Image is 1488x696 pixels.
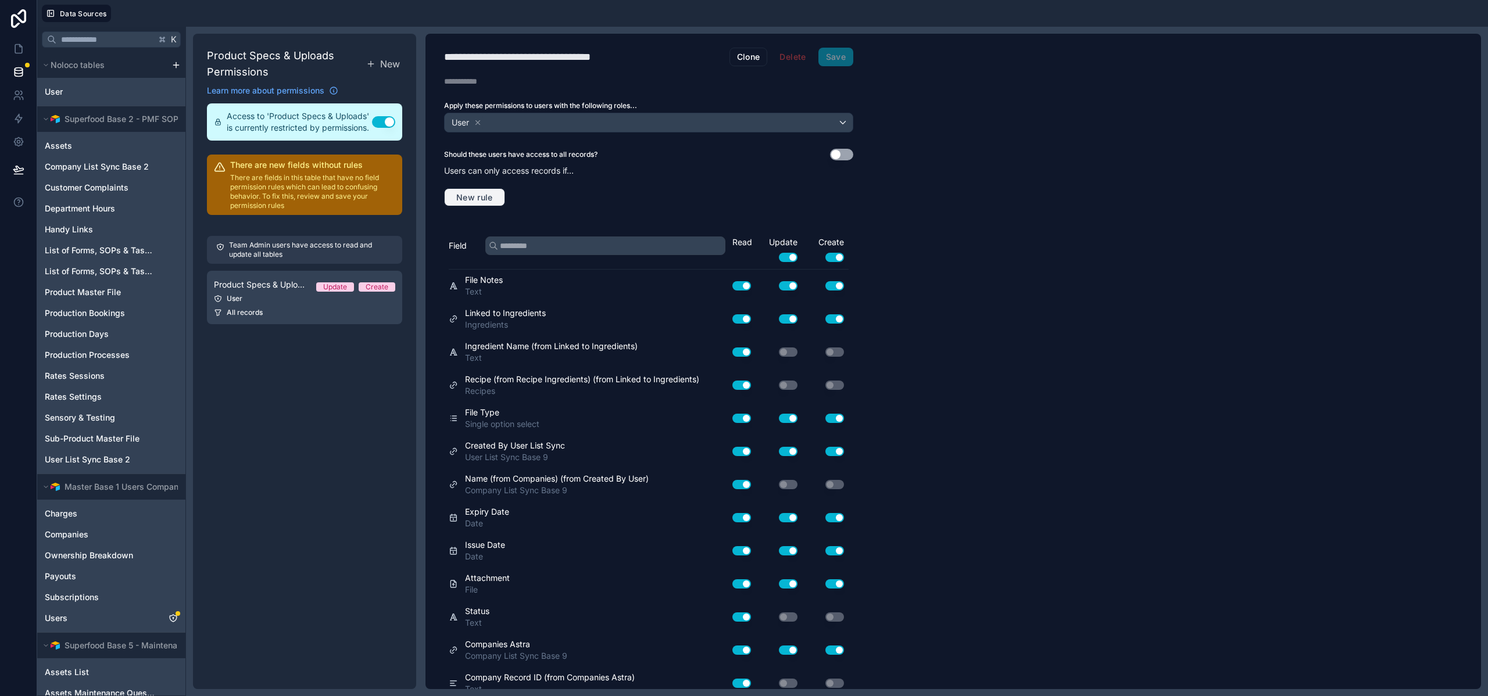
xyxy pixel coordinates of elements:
[170,35,178,44] span: K
[465,440,565,451] span: Created By User List Sync
[45,203,115,214] span: Department Hours
[732,236,756,248] div: Read
[45,86,63,98] span: User
[40,567,183,586] div: Payouts
[230,159,395,171] h2: There are new fields without rules
[45,349,130,361] span: Production Processes
[40,450,183,469] div: User List Sync Base 2
[444,113,853,132] button: User
[45,286,121,298] span: Product Master File
[45,433,139,444] span: Sub-Product Master File
[465,407,539,418] span: File Type
[45,550,133,561] span: Ownership Breakdown
[452,117,469,128] span: User
[40,283,183,302] div: Product Master File
[465,539,505,551] span: Issue Date
[465,286,503,297] span: Text
[465,473,649,485] span: Name (from Companies) (from Created By User)
[465,617,489,629] span: Text
[465,551,505,562] span: Date
[45,370,105,382] span: Rates Sessions
[45,529,88,540] span: Companies
[45,307,125,319] span: Production Bookings
[40,546,183,565] div: Ownership Breakdown
[366,282,388,292] div: Create
[802,236,849,262] div: Create
[40,479,183,495] button: Airtable LogoMaster Base 1 Users Companies Synced Data
[40,111,183,127] button: Airtable LogoSuperfood Base 2 - PMF SOPS Production
[465,451,565,463] span: User List Sync Base 9
[465,485,649,496] span: Company List Sync Base 9
[207,85,338,96] a: Learn more about permissions
[45,612,67,624] span: Users
[229,241,393,259] p: Team Admin users have access to read and update all tables
[40,157,183,176] div: Company List Sync Base 2
[40,241,183,260] div: List of Forms, SOPs & Tasks [Master]
[45,245,155,256] span: List of Forms, SOPs & Tasks [Master]
[465,352,638,364] span: Text
[51,114,60,124] img: Airtable Logo
[45,161,149,173] span: Company List Sync Base 2
[444,150,598,159] label: Should these users have access to all records?
[40,388,183,406] div: Rates Settings
[40,525,183,544] div: Companies
[323,282,347,292] div: Update
[40,663,183,681] div: Assets List
[40,408,183,427] div: Sensory & Testing
[364,55,402,73] button: New
[40,178,183,197] div: Customer Complaints
[230,173,395,210] p: There are fields in this table that have no field permission rules which can lead to confusing be...
[40,588,183,607] div: Subscriptions
[40,325,183,343] div: Production Days
[40,367,183,385] div: Rates Sessions
[207,271,402,324] a: Product Specs & Uploads Permission 1UpdateCreateUserAll records
[465,650,567,662] span: Company List Sync Base 9
[465,385,699,397] span: Recipes
[465,572,510,584] span: Attachment
[465,340,638,352] span: Ingredient Name (from Linked to Ingredients)
[40,429,183,448] div: Sub-Product Master File
[40,304,183,322] div: Production Bookings
[465,374,699,385] span: Recipe (from Recipe Ingredients) (from Linked to Ingredients)
[65,640,221,651] span: Superfood Base 5 - Maintenance Assets
[214,294,395,303] div: User
[729,48,768,66] button: Clone
[207,85,324,96] span: Learn more about permissions
[45,508,77,519] span: Charges
[45,182,128,193] span: Customer Complaints
[45,412,115,424] span: Sensory & Testing
[40,504,183,523] div: Charges
[465,274,503,286] span: File Notes
[444,188,505,207] button: New rule
[45,140,72,152] span: Assets
[452,192,498,203] span: New rule
[465,683,635,695] span: Text
[40,262,183,281] div: List of Forms, SOPs & Tasks [Versions]
[214,279,307,290] span: Product Specs & Uploads Permission 1
[51,59,105,71] span: Noloco tables
[45,591,99,603] span: Subscriptions
[207,48,364,80] h1: Product Specs & Uploads Permissions
[40,57,167,73] button: Noloco tables
[45,266,155,277] span: List of Forms, SOPs & Tasks [Versions]
[40,637,183,654] button: Airtable LogoSuperfood Base 5 - Maintenance Assets
[465,638,567,650] span: Companies Astra
[380,57,400,71] span: New
[45,391,102,403] span: Rates Settings
[45,224,93,235] span: Handy Links
[60,9,107,18] span: Data Sources
[465,605,489,617] span: Status
[465,307,546,319] span: Linked to Ingredients
[65,113,228,125] span: Superfood Base 2 - PMF SOPS Production
[227,308,263,317] span: All records
[465,518,509,529] span: Date
[51,641,60,650] img: Airtable Logo
[227,110,372,134] span: Access to 'Product Specs & Uploads' is currently restricted by permissions.
[444,101,853,110] label: Apply these permissions to users with the following roles...
[40,346,183,364] div: Production Processes
[40,199,183,218] div: Department Hours
[45,454,130,465] span: User List Sync Base 2
[45,571,76,582] span: Payouts
[444,165,853,177] p: Users can only access records if...
[465,506,509,518] span: Expiry Date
